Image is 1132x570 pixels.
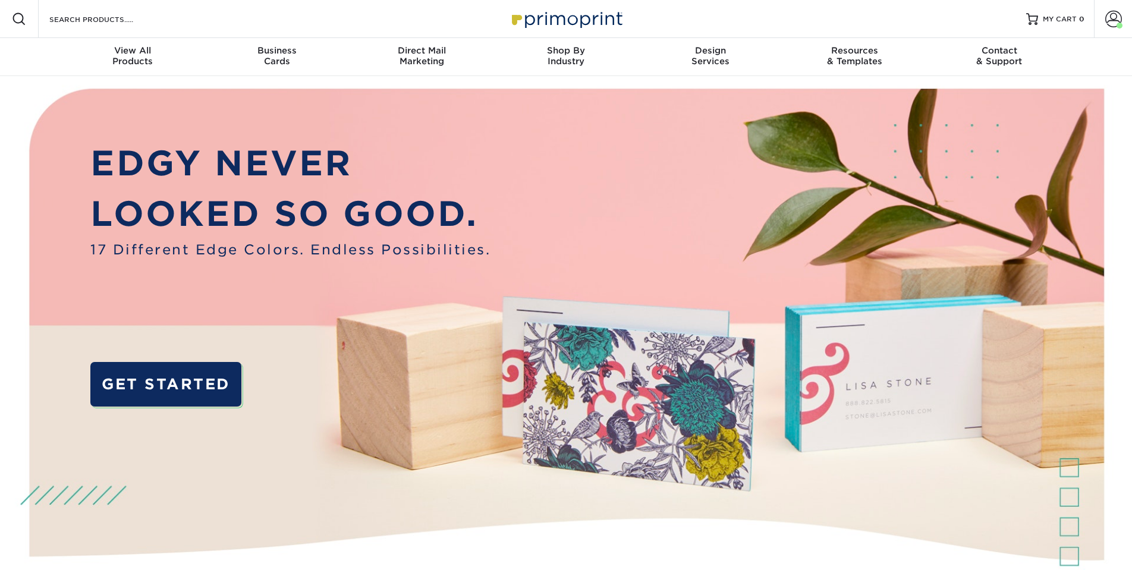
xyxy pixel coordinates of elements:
[927,45,1071,67] div: & Support
[61,45,205,56] span: View All
[205,45,350,67] div: Cards
[350,45,494,56] span: Direct Mail
[494,45,639,56] span: Shop By
[638,45,782,56] span: Design
[494,45,639,67] div: Industry
[782,45,927,56] span: Resources
[782,38,927,76] a: Resources& Templates
[205,45,350,56] span: Business
[48,12,164,26] input: SEARCH PRODUCTS.....
[494,38,639,76] a: Shop ByIndustry
[1043,14,1077,24] span: MY CART
[350,45,494,67] div: Marketing
[90,188,490,240] p: LOOKED SO GOOD.
[90,362,241,407] a: GET STARTED
[507,6,625,32] img: Primoprint
[205,38,350,76] a: BusinessCards
[638,38,782,76] a: DesignServices
[638,45,782,67] div: Services
[927,38,1071,76] a: Contact& Support
[927,45,1071,56] span: Contact
[61,38,205,76] a: View AllProducts
[350,38,494,76] a: Direct MailMarketing
[90,240,490,260] span: 17 Different Edge Colors. Endless Possibilities.
[90,138,490,189] p: EDGY NEVER
[782,45,927,67] div: & Templates
[1079,15,1084,23] span: 0
[61,45,205,67] div: Products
